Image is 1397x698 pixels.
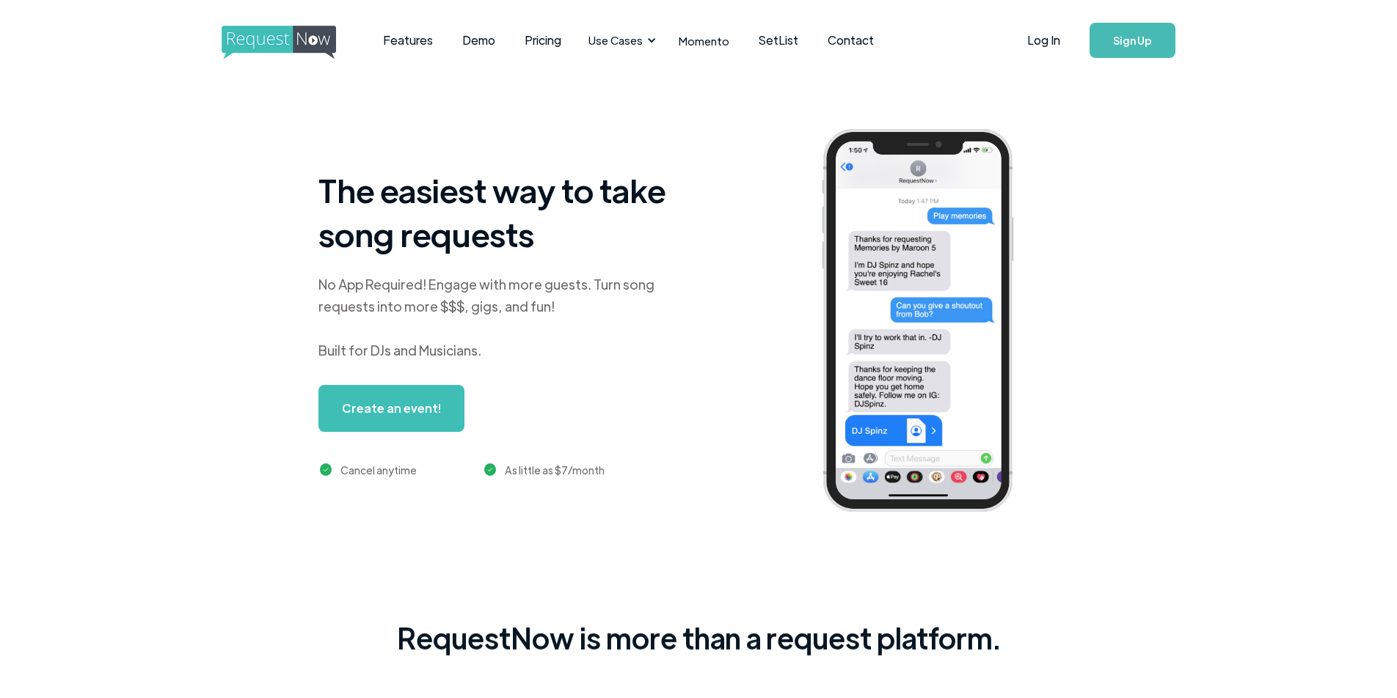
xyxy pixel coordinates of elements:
a: Log In [1013,15,1075,66]
a: Create an event! [318,385,464,432]
h1: The easiest way to take song requests [318,168,685,256]
a: Demo [448,18,510,63]
a: Pricing [510,18,576,63]
a: Momento [664,19,744,62]
img: iphone screenshot [805,119,1053,527]
img: green checkmark [320,463,332,476]
a: Contact [813,18,889,63]
a: home [222,26,332,55]
div: No App Required! Engage with more guests. Turn song requests into more $$$, gigs, and fun! Built ... [318,273,685,361]
a: Features [368,18,448,63]
div: Cancel anytime [340,461,417,479]
div: Use Cases [580,18,660,63]
div: Use Cases [588,32,643,48]
div: As little as $7/month [505,461,605,479]
img: green checkmark [484,463,497,476]
a: Sign Up [1090,23,1175,58]
a: SetList [744,18,813,63]
img: requestnow logo [222,26,363,59]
